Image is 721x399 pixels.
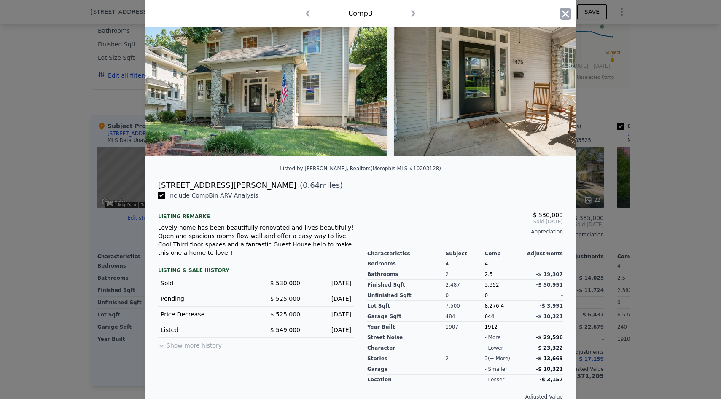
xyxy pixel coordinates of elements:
[367,364,446,375] div: garage
[446,250,485,257] div: Subject
[446,290,485,301] div: 0
[446,280,485,290] div: 2,487
[484,334,500,341] div: - more
[367,322,446,332] div: Year Built
[484,269,524,280] div: 2.5
[161,326,249,334] div: Listed
[367,301,446,311] div: Lot Sqft
[280,166,441,171] div: Listed by [PERSON_NAME], Realtors (Memphis MLS #10203128)
[367,259,446,269] div: Bedrooms
[367,375,446,385] div: location
[367,218,563,225] span: Sold [DATE]
[484,322,524,332] div: 1912
[484,366,507,372] div: - smaller
[540,377,563,383] span: -$ 3,157
[484,303,504,309] span: 8,276.4
[367,269,446,280] div: Bathrooms
[536,335,563,340] span: -$ 29,596
[367,290,446,301] div: Unfinished Sqft
[367,353,446,364] div: stories
[367,332,446,343] div: street noise
[484,292,488,298] span: 0
[161,279,249,287] div: Sold
[446,322,485,332] div: 1907
[158,338,222,350] button: Show more history
[536,282,563,288] span: -$ 50,951
[270,327,300,333] span: $ 549,000
[484,355,510,362] div: 3 ( + more )
[367,250,446,257] div: Characteristics
[533,212,563,218] span: $ 530,000
[446,259,485,269] div: 4
[161,295,249,303] div: Pending
[348,8,373,19] div: Comp B
[367,311,446,322] div: Garage Sqft
[446,301,485,311] div: 7,500
[536,271,563,277] span: -$ 19,307
[524,250,563,257] div: Adjustments
[536,356,563,362] span: -$ 13,669
[524,259,563,269] div: -
[307,279,351,287] div: [DATE]
[165,192,261,199] span: Include Comp B in ARV Analysis
[158,267,354,276] div: LISTING & SALE HISTORY
[307,310,351,319] div: [DATE]
[158,179,296,191] div: [STREET_ADDRESS][PERSON_NAME]
[536,366,563,372] span: -$ 10,321
[158,223,354,257] div: Lovely home has been beautifully renovated and lives beautifully! Open and spacious rooms flow we...
[484,261,488,267] span: 4
[484,345,503,351] div: - lower
[484,250,524,257] div: Comp
[307,295,351,303] div: [DATE]
[524,290,563,301] div: -
[446,353,485,364] div: 2
[367,228,563,235] div: Appreciation
[524,322,563,332] div: -
[446,311,485,322] div: 484
[536,313,563,319] span: -$ 10,321
[536,345,563,351] span: -$ 23,322
[161,310,249,319] div: Price Decrease
[307,326,351,334] div: [DATE]
[367,235,563,247] div: -
[296,179,343,191] span: ( miles)
[270,295,300,302] span: $ 525,000
[367,343,446,353] div: character
[484,313,494,319] span: 644
[303,181,320,190] span: 0.64
[484,376,504,383] div: - lesser
[367,280,446,290] div: Finished Sqft
[270,280,300,287] span: $ 530,000
[540,303,563,309] span: -$ 3,991
[484,282,499,288] span: 3,352
[446,269,485,280] div: 2
[270,311,300,318] span: $ 525,000
[158,206,354,220] div: Listing remarks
